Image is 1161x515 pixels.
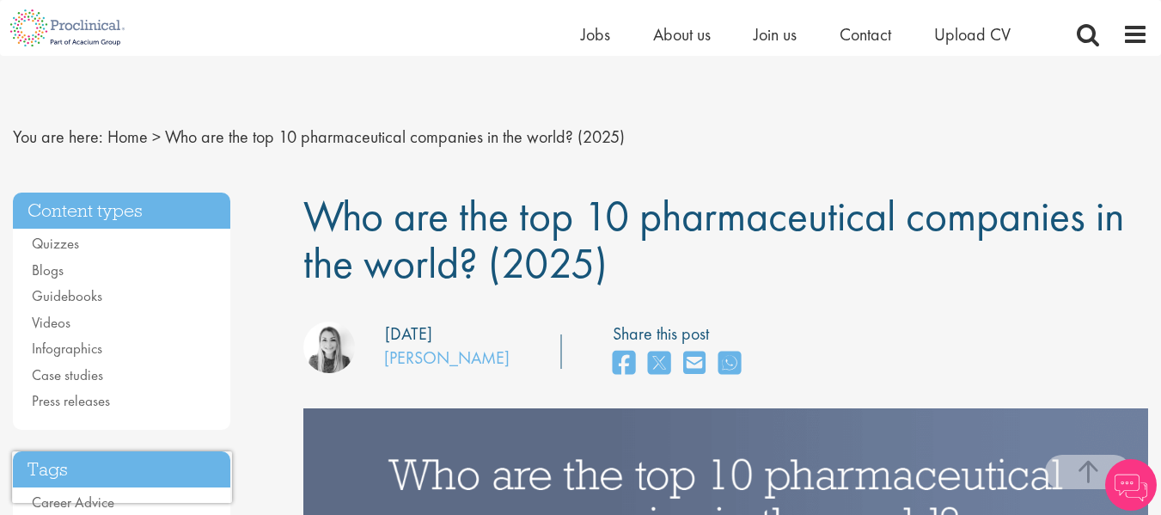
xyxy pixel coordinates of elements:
a: Blogs [32,261,64,279]
label: Share this post [613,322,749,346]
a: Press releases [32,391,110,410]
div: [DATE] [385,322,432,346]
iframe: reCAPTCHA [12,451,232,503]
a: Case studies [32,365,103,384]
img: Chatbot [1105,459,1157,511]
a: Quizzes [32,234,79,253]
a: Join us [754,23,797,46]
a: Jobs [581,23,610,46]
a: [PERSON_NAME] [384,346,510,369]
a: share on facebook [613,346,635,383]
h3: Content types [13,193,230,230]
span: > [152,126,161,148]
a: breadcrumb link [107,126,148,148]
a: Contact [840,23,891,46]
a: Videos [32,313,70,332]
a: About us [653,23,711,46]
a: share on twitter [648,346,670,383]
span: Who are the top 10 pharmaceutical companies in the world? (2025) [303,188,1124,291]
a: Upload CV [934,23,1011,46]
img: Hannah Burke [303,322,355,373]
span: Who are the top 10 pharmaceutical companies in the world? (2025) [165,126,625,148]
a: Guidebooks [32,286,102,305]
a: share on email [683,346,706,383]
a: share on whats app [718,346,741,383]
a: Infographics [32,339,102,358]
span: You are here: [13,126,103,148]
